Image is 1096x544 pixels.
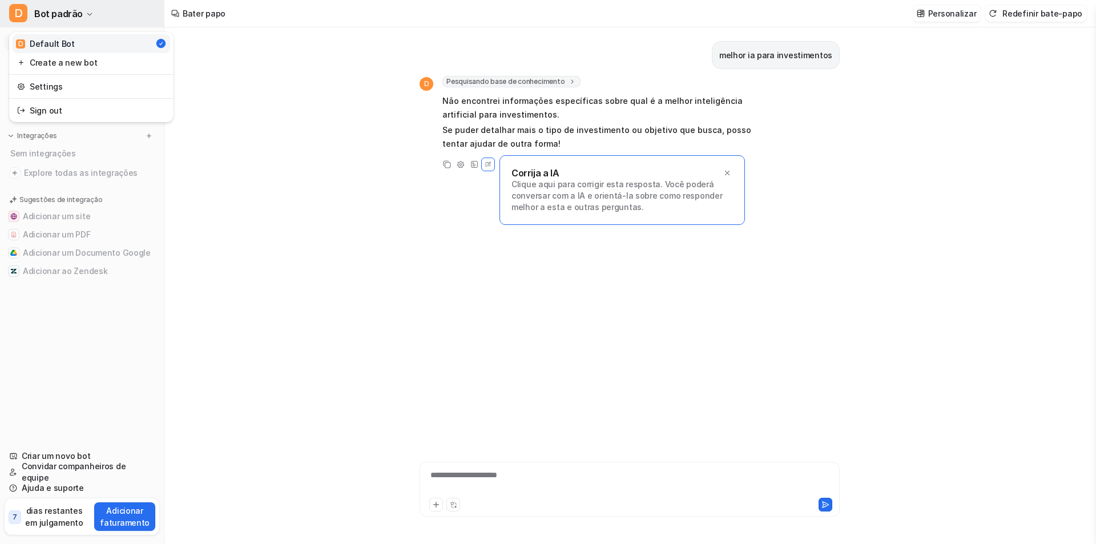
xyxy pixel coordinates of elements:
font: D [14,6,23,20]
div: Default Bot [16,38,75,50]
a: Sign out [13,101,170,120]
a: Settings [13,77,170,96]
span: D [16,39,25,49]
div: DBot padrão [9,32,174,122]
img: reset [17,104,25,116]
img: reset [17,57,25,68]
a: Create a new bot [13,53,170,72]
img: reset [17,80,25,92]
font: Bot padrão [34,8,83,19]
